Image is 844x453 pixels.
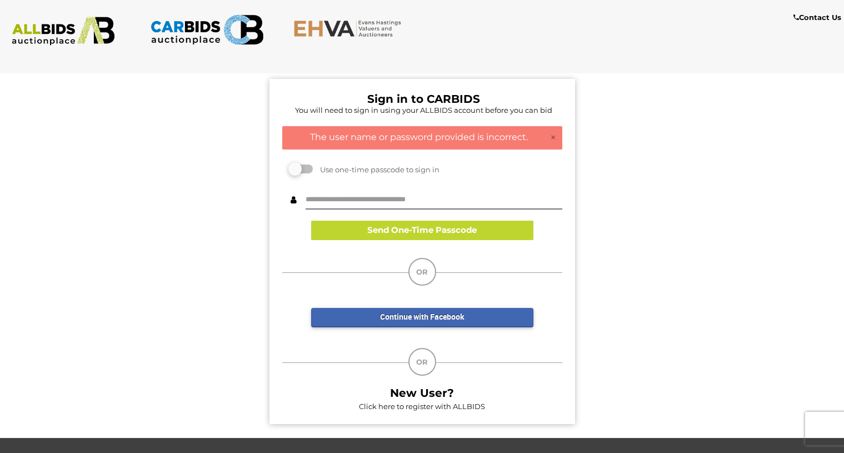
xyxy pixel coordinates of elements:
b: Sign in to CARBIDS [367,92,480,106]
a: Continue with Facebook [311,308,533,327]
span: Use one-time passcode to sign in [314,165,440,174]
h5: You will need to sign in using your ALLBIDS account before you can bid [285,106,562,114]
button: Send One-Time Passcode [311,221,533,240]
img: ALLBIDS.com.au [6,17,120,46]
h4: The user name or password provided is incorrect. [288,132,556,142]
img: EHVA.com.au [293,19,407,37]
b: New User? [390,386,454,400]
a: Click here to register with ALLBIDS [359,402,485,411]
img: CARBIDS.com.au [150,11,264,48]
a: × [550,132,556,143]
b: Contact Us [793,13,841,22]
div: OR [408,348,436,376]
div: OR [408,258,436,286]
a: Contact Us [793,11,844,24]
